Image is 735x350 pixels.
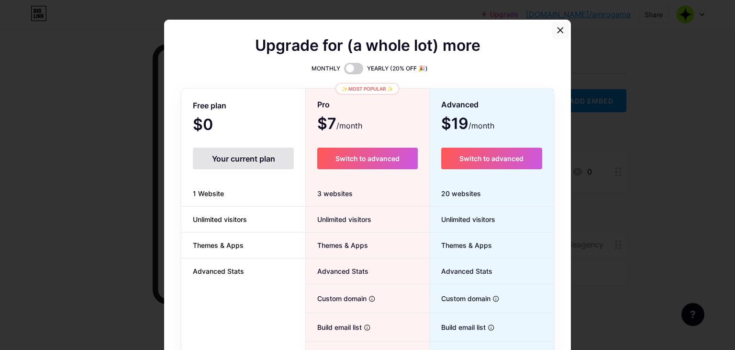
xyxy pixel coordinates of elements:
span: Themes & Apps [430,240,492,250]
span: Unlimited visitors [430,214,495,224]
div: Your current plan [193,148,294,169]
span: Custom domain [430,293,490,303]
span: MONTHLY [312,64,340,73]
span: Upgrade for (a whole lot) more [255,40,480,51]
div: 20 websites [430,181,554,207]
span: Custom domain [306,293,367,303]
span: /month [336,120,362,131]
span: Advanced [441,96,479,113]
span: Advanced Stats [430,266,492,276]
span: YEARLY (20% OFF 🎉) [367,64,428,73]
span: Pro [317,96,330,113]
span: Advanced Stats [181,266,256,276]
div: ✨ Most popular ✨ [335,83,399,94]
span: $0 [193,119,239,132]
span: Build email list [306,322,362,332]
div: 3 websites [306,181,429,207]
button: Switch to advanced [441,148,542,169]
span: $7 [317,118,362,131]
span: Advanced Stats [306,266,368,276]
span: 1 Website [181,188,235,198]
span: Build email list [430,322,486,332]
span: $19 [441,118,494,131]
button: Switch to advanced [317,148,417,169]
span: Switch to advanced [335,154,400,163]
span: Free plan [193,97,226,114]
span: Unlimited visitors [306,214,371,224]
span: /month [468,120,494,131]
span: Themes & Apps [181,240,255,250]
span: Themes & Apps [306,240,368,250]
span: Unlimited visitors [181,214,258,224]
span: Switch to advanced [459,154,523,163]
